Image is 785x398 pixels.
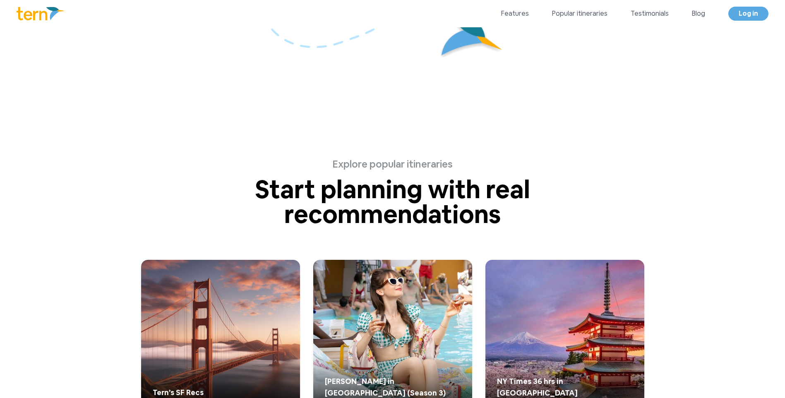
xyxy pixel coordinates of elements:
[739,9,758,18] span: Log in
[194,177,591,227] p: Start planning with real recommendations
[501,9,529,19] a: Features
[728,7,768,21] a: Log in
[194,158,591,170] p: Explore popular itineraries
[552,9,607,19] a: Popular itineraries
[631,9,669,19] a: Testimonials
[17,7,65,20] img: Logo
[692,9,705,19] a: Blog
